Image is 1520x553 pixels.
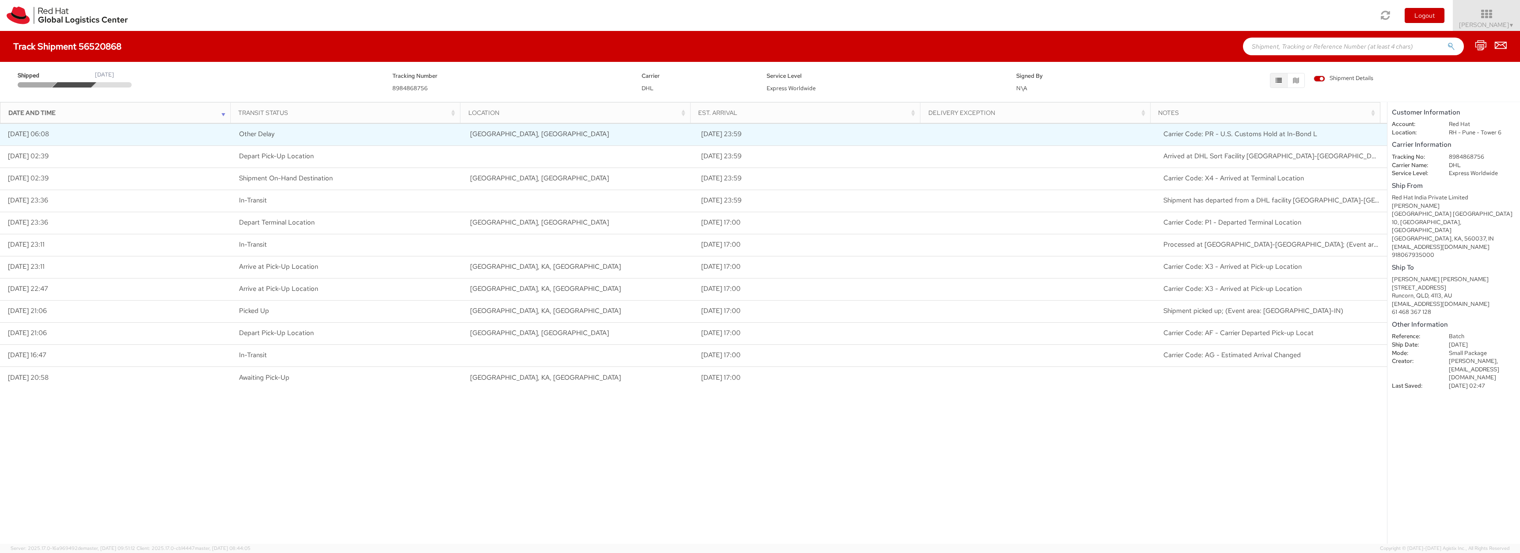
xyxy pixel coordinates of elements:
span: Other Delay [239,130,274,138]
td: [DATE] 17:00 [693,300,924,322]
h5: Carrier [642,73,753,79]
input: Shipment, Tracking or Reference Number (at least 4 chars) [1243,38,1464,55]
span: Processed at BANGALORE-INDIA; (Event area: Bangalore-IN) [1163,240,1464,249]
span: Awaiting Pick-Up [239,373,289,382]
span: In-Transit [239,351,267,359]
dt: Ship Date: [1385,341,1442,349]
span: Express Worldwide [767,84,816,92]
span: master, [DATE] 09:51:12 [83,545,135,551]
h5: Tracking Number [392,73,629,79]
span: Shipment Details [1314,74,1373,83]
div: Transit Status [238,108,457,117]
h5: Ship To [1392,264,1516,271]
span: master, [DATE] 08:44:05 [195,545,251,551]
dt: Creator: [1385,357,1442,366]
div: Location [468,108,688,117]
dt: Service Level: [1385,169,1442,178]
div: [EMAIL_ADDRESS][DOMAIN_NAME] [1392,300,1516,309]
dt: Location: [1385,129,1442,137]
td: [DATE] 17:00 [693,212,924,234]
h5: Other Information [1392,321,1516,328]
td: [DATE] 17:00 [693,322,924,344]
span: Shipped [18,72,56,80]
span: [PERSON_NAME] [1459,21,1514,29]
div: 61 468 367 128 [1392,308,1516,317]
span: Bangalore, IN [470,328,609,337]
span: Server: 2025.17.0-16a969492de [11,545,135,551]
dt: Reference: [1385,332,1442,341]
td: [DATE] 17:00 [693,278,924,300]
span: Carrier Code: X3 - Arrived at Pick-up Location [1163,284,1302,293]
img: rh-logistics-00dfa346123c4ec078e1.svg [7,7,128,24]
span: Shipment On-Hand Destination [239,174,333,183]
div: Date and Time [8,108,228,117]
h5: Service Level [767,73,1003,79]
div: Est. Arrival [698,108,917,117]
td: [DATE] 23:59 [693,168,924,190]
span: Depart Pick-Up Location [239,328,314,337]
label: Shipment Details [1314,74,1373,84]
td: [DATE] 23:59 [693,123,924,145]
span: [PERSON_NAME], [1449,357,1498,365]
div: [STREET_ADDRESS] [1392,284,1516,292]
span: Depart Pick-Up Location [239,152,314,160]
span: Copyright © [DATE]-[DATE] Agistix Inc., All Rights Reserved [1380,545,1509,552]
div: [GEOGRAPHIC_DATA] [GEOGRAPHIC_DATA] 10, [GEOGRAPHIC_DATA], [GEOGRAPHIC_DATA] [1392,210,1516,235]
td: [DATE] 17:00 [693,344,924,366]
span: BANGALORE, KA, IN [470,262,621,271]
span: Carrier Code: X4 - Arrived at Terminal Location [1163,174,1304,183]
div: Runcorn, QLD, 4113, AU [1392,292,1516,300]
div: Red Hat India Private Limited [PERSON_NAME] [1392,194,1516,210]
span: Carrier Code: X3 - Arrived at Pick-up Location [1163,262,1302,271]
td: [DATE] 23:59 [693,190,924,212]
h5: Customer Information [1392,109,1516,116]
h5: Ship From [1392,182,1516,190]
td: [DATE] 17:00 [693,366,924,389]
dt: Mode: [1385,349,1442,358]
span: BANGALORE, KA, IN [470,284,621,293]
span: Bangalore, IN [470,218,609,227]
button: Logout [1405,8,1444,23]
span: Arrived at DHL Sort Facility BANGALORE-INDIA; (Event area: Bangalore-IN) [1163,152,1506,160]
td: [DATE] 17:00 [693,234,924,256]
h4: Track Shipment 56520868 [13,42,122,51]
div: [DATE] [95,71,114,79]
span: N\A [1016,84,1027,92]
span: Carrier Code: AF - Carrier Departed Pick-up Locat [1163,328,1314,337]
div: Delivery Exception [928,108,1148,117]
td: [DATE] 17:00 [693,256,924,278]
span: DHL [642,84,654,92]
span: Arrive at Pick-Up Location [239,284,318,293]
span: Bangalore, IN [470,130,609,138]
span: BANGALORE, KA, IN [470,373,621,382]
span: Client: 2025.17.0-cb14447 [137,545,251,551]
span: Shipment picked up; (Event area: Bangalore-IN) [1163,306,1343,315]
span: Carrier Code: P1 - Departed Terminal Location [1163,218,1301,227]
dt: Last Saved: [1385,382,1442,390]
span: In-Transit [239,240,267,249]
span: Depart Terminal Location [239,218,315,227]
dt: Tracking No: [1385,153,1442,161]
span: In-Transit [239,196,267,205]
span: Carrier Code: AG - Estimated Arrival Changed [1163,351,1301,359]
div: [PERSON_NAME] [PERSON_NAME] [1392,275,1516,284]
span: 8984868756 [392,84,428,92]
dt: Carrier Name: [1385,161,1442,170]
h5: Carrier Information [1392,141,1516,149]
div: [GEOGRAPHIC_DATA], KA, 560037, IN [1392,235,1516,243]
span: BANGALORE, KA, IN [470,306,621,315]
div: Notes [1158,108,1377,117]
span: Arrive at Pick-Up Location [239,262,318,271]
span: Picked Up [239,306,269,315]
h5: Signed By [1016,73,1128,79]
span: ▼ [1509,22,1514,29]
td: [DATE] 23:59 [693,145,924,168]
span: Bangalore, IN [470,174,609,183]
div: [EMAIL_ADDRESS][DOMAIN_NAME] [1392,243,1516,252]
span: Carrier Code: PR - U.S. Customs Hold at In-Bond L [1163,130,1317,138]
dt: Account: [1385,120,1442,129]
div: 918067935000 [1392,251,1516,259]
